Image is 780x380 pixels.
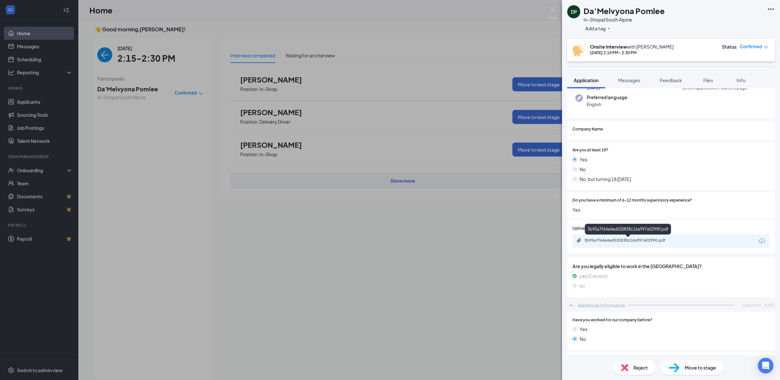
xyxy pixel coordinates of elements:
[587,101,627,108] span: English
[758,358,773,373] div: Open Intercom Messenger
[758,237,766,245] svg: Download
[587,94,627,101] span: Preferred language
[590,43,674,50] div: with [PERSON_NAME]
[580,156,587,163] span: Yes
[576,238,682,244] a: Paperclip3b95a7f64e4ed520838c16a997a02990.pdf
[585,224,671,235] div: 3b95a7f64e4ed520838c16a997a02990.pdf
[737,77,745,83] span: Info
[580,175,631,183] span: No, but turning 18 [DATE]
[742,302,761,308] span: Submitted:
[572,197,692,204] span: Do you have a minimum of 6-12 months supervisory experience?
[618,77,640,83] span: Messages
[576,238,582,243] svg: Paperclip
[572,263,770,270] span: Are you legally eligible to work in the [GEOGRAPHIC_DATA]?
[633,364,648,371] span: Reject
[685,364,716,371] span: Move to stage
[740,43,762,50] span: Confirmed
[580,166,586,173] span: No
[580,335,586,342] span: No
[579,272,607,280] span: yes (Correct)
[572,147,608,153] span: Are you at least 18?
[584,238,676,243] div: 3b95a7f64e4ed520838c16a997a02990.pdf
[590,50,674,55] div: [DATE] 2:15 PM - 2:30 PM
[767,5,775,13] svg: Ellipses
[584,16,665,23] div: In-Shop at South Alpine
[572,126,603,132] span: Company Name
[607,26,611,30] svg: Plus
[572,206,770,213] span: Yes
[571,8,577,15] div: DP
[572,317,652,323] span: Have you worked for our company before?
[580,326,587,333] span: Yes
[578,302,625,309] div: Additional Information
[584,5,665,16] h1: Da’Melvyona Pomlee
[722,43,738,50] div: Status :
[572,225,602,232] span: Upload Resume
[590,44,627,50] b: Onsite Interview
[660,77,682,83] span: Feedback
[764,302,775,308] span: [DATE]
[584,25,613,32] button: PlusAdd a tag
[574,77,599,83] span: Application
[567,301,575,309] svg: ChevronUp
[703,77,713,83] span: Files
[579,282,585,289] span: no
[764,45,768,50] span: down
